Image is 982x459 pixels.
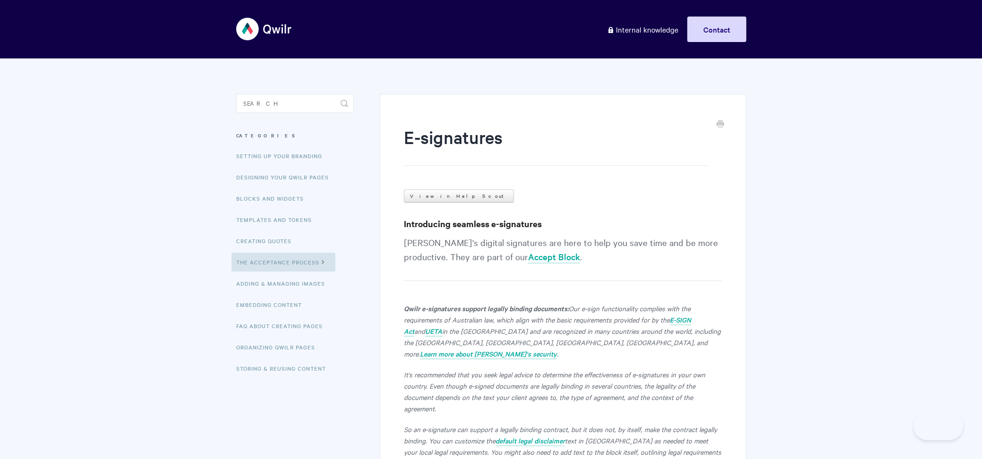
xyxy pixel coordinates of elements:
img: Qwilr Help Center [236,11,292,47]
a: Learn more about [PERSON_NAME]'s security [420,349,557,359]
a: Blocks and Widgets [236,189,311,208]
a: Embedding Content [236,295,309,314]
a: Contact [687,17,746,42]
a: Creating Quotes [236,231,299,250]
em: default legal disclaimer [495,436,565,445]
strong: Qwilr e-signatures support legally binding documents: [404,303,569,313]
em: So an e-signature can support a legally binding contract, but it does not, by itself, make the co... [404,425,717,445]
a: View in Help Scout [404,189,514,203]
h3: Introducing seamless e-signatures [404,217,722,230]
a: default legal disclaimer [495,436,565,446]
a: Templates and Tokens [236,210,319,229]
em: It's recommended that you seek legal advice to determine the effectiveness of e-signatures in you... [404,370,705,413]
em: UETA [425,326,442,336]
a: Setting up your Branding [236,146,329,165]
a: Organizing Qwilr Pages [236,338,322,357]
em: in the [GEOGRAPHIC_DATA] and are recognized in many countries around the world, including the [GE... [404,326,721,358]
a: Internal knowledge [600,17,685,42]
em: Learn more about [PERSON_NAME]'s security [420,349,557,358]
h1: E-signatures [404,125,708,166]
iframe: Toggle Customer Support [914,412,963,440]
a: The Acceptance Process [231,253,335,272]
a: Designing Your Qwilr Pages [236,168,336,187]
a: Print this Article [717,119,724,130]
em: and [414,326,425,336]
a: Adding & Managing Images [236,274,332,293]
h3: Categories [236,127,354,144]
a: E-SIGN Act [404,315,691,337]
a: Accept Block [528,251,580,263]
input: Search [236,94,354,113]
a: FAQ About Creating Pages [236,316,330,335]
p: [PERSON_NAME]'s digital signatures are here to help you save time and be more productive. They ar... [404,235,722,281]
a: Storing & Reusing Content [236,359,333,378]
a: UETA [425,326,442,337]
em: . [557,349,558,358]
